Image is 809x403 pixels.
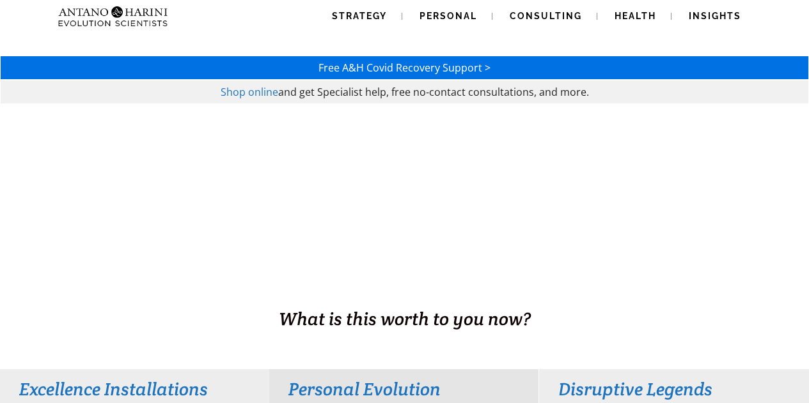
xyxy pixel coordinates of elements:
span: Strategy [332,11,387,21]
h3: Excellence Installations [19,377,250,400]
h3: Personal Evolution [288,377,519,400]
span: Personal [420,11,477,21]
a: Shop online [221,85,278,99]
h3: Disruptive Legends [558,377,789,400]
span: Insights [689,11,741,21]
h1: BUSINESS. HEALTH. Family. Legacy [1,279,808,306]
span: Health [615,11,656,21]
span: Consulting [510,11,582,21]
span: and get Specialist help, free no-contact consultations, and more. [278,85,589,99]
a: Free A&H Covid Recovery Support > [318,61,491,75]
span: What is this worth to you now? [279,307,531,330]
